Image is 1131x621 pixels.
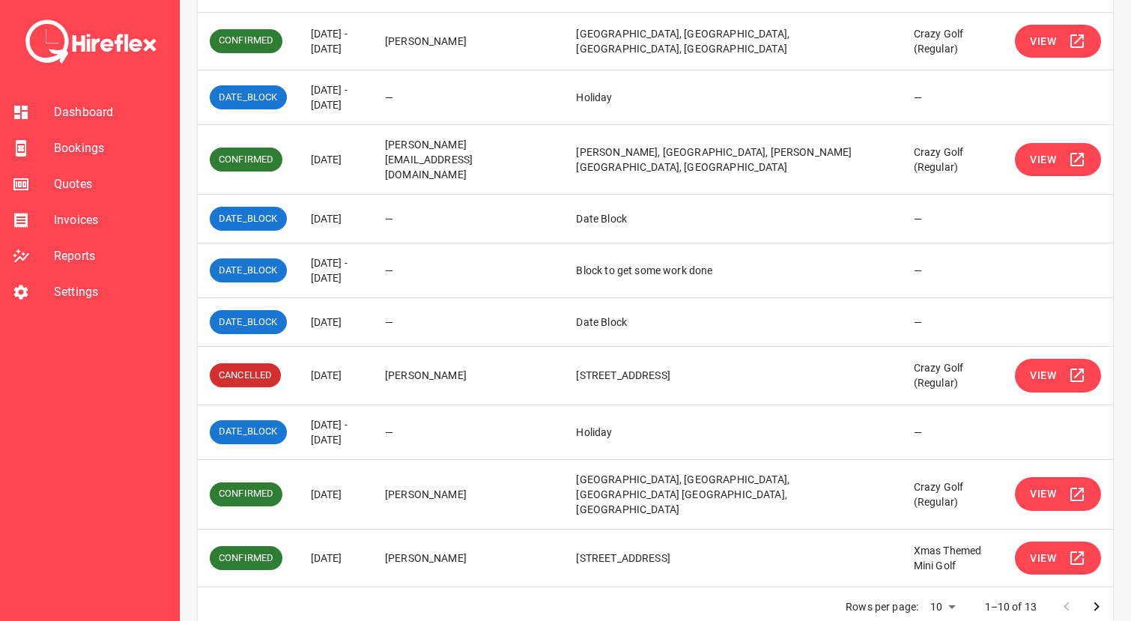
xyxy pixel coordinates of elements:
[902,243,1004,298] td: —
[210,91,287,105] span: DATE_BLOCK
[373,405,565,459] td: —
[1015,143,1101,177] button: View
[299,125,373,195] td: [DATE]
[373,70,565,125] td: —
[54,211,167,229] span: Invoices
[210,315,287,330] span: DATE_BLOCK
[299,70,373,125] td: [DATE] - [DATE]
[210,34,282,48] span: CONFIRMED
[846,599,918,614] p: Rows per page:
[299,243,373,298] td: [DATE] - [DATE]
[54,283,167,301] span: Settings
[564,347,901,405] td: [STREET_ADDRESS]
[902,405,1004,459] td: —
[985,599,1037,614] p: 1–10 of 13
[902,125,1004,195] td: Crazy Golf (Regular)
[210,487,282,501] span: CONFIRMED
[210,369,281,383] span: CANCELLED
[299,347,373,405] td: [DATE]
[564,529,901,587] td: [STREET_ADDRESS]
[1015,477,1101,511] button: View
[902,529,1004,587] td: Xmas Themed Mini Golf
[54,139,167,157] span: Bookings
[54,247,167,265] span: Reports
[564,298,901,347] td: Date Block
[902,70,1004,125] td: —
[564,459,901,529] td: [GEOGRAPHIC_DATA], [GEOGRAPHIC_DATA], [GEOGRAPHIC_DATA] [GEOGRAPHIC_DATA], [GEOGRAPHIC_DATA]
[1015,359,1101,393] button: View
[299,195,373,243] td: [DATE]
[924,596,960,618] div: 10
[1015,25,1101,58] button: View
[373,125,565,195] td: [PERSON_NAME][EMAIL_ADDRESS][DOMAIN_NAME]
[564,12,901,70] td: [GEOGRAPHIC_DATA], [GEOGRAPHIC_DATA], [GEOGRAPHIC_DATA], [GEOGRAPHIC_DATA]
[373,347,565,405] td: [PERSON_NAME]
[1030,151,1056,169] span: View
[54,175,167,193] span: Quotes
[299,529,373,587] td: [DATE]
[210,153,282,167] span: CONFIRMED
[1015,542,1101,575] button: View
[299,405,373,459] td: [DATE] - [DATE]
[1030,485,1056,503] span: View
[564,125,901,195] td: [PERSON_NAME], [GEOGRAPHIC_DATA], [PERSON_NAME][GEOGRAPHIC_DATA], [GEOGRAPHIC_DATA]
[210,425,287,439] span: DATE_BLOCK
[1030,32,1056,51] span: View
[564,195,901,243] td: Date Block
[902,298,1004,347] td: —
[373,529,565,587] td: [PERSON_NAME]
[564,243,901,298] td: Block to get some work done
[564,405,901,459] td: Holiday
[210,551,282,566] span: CONFIRMED
[299,298,373,347] td: [DATE]
[1030,549,1056,568] span: View
[299,459,373,529] td: [DATE]
[902,12,1004,70] td: Crazy Golf (Regular)
[373,12,565,70] td: [PERSON_NAME]
[373,459,565,529] td: [PERSON_NAME]
[564,70,901,125] td: Holiday
[1030,366,1056,385] span: View
[299,12,373,70] td: [DATE] - [DATE]
[373,298,565,347] td: —
[902,195,1004,243] td: —
[210,212,287,226] span: DATE_BLOCK
[373,243,565,298] td: —
[54,103,167,121] span: Dashboard
[210,264,287,278] span: DATE_BLOCK
[902,347,1004,405] td: Crazy Golf (Regular)
[373,195,565,243] td: —
[902,459,1004,529] td: Crazy Golf (Regular)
